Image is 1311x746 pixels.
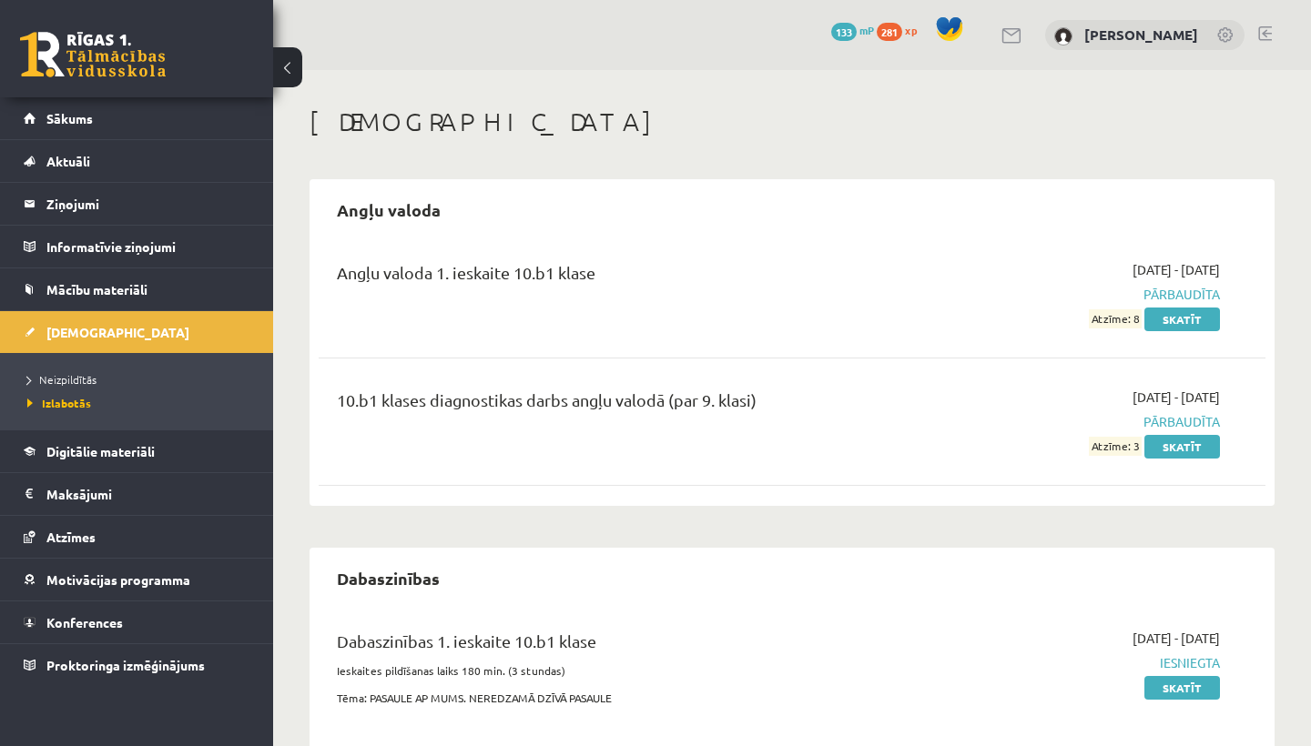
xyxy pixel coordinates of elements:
[46,324,189,340] span: [DEMOGRAPHIC_DATA]
[20,32,166,77] a: Rīgas 1. Tālmācības vidusskola
[944,412,1220,431] span: Pārbaudīta
[24,516,250,558] a: Atzīmes
[46,226,250,267] legend: Informatīvie ziņojumi
[24,473,250,515] a: Maksājumi
[1144,676,1220,700] a: Skatīt
[319,188,459,231] h2: Angļu valoda
[24,430,250,472] a: Digitālie materiāli
[1089,437,1142,456] span: Atzīme: 3
[46,281,147,297] span: Mācību materiāli
[1133,388,1220,407] span: [DATE] - [DATE]
[310,106,1275,137] h1: [DEMOGRAPHIC_DATA]
[46,110,93,126] span: Sākums
[831,23,857,41] span: 133
[944,285,1220,304] span: Pārbaudīta
[337,629,917,662] div: Dabaszinības 1. ieskaite 10.b1 klase
[24,226,250,267] a: Informatīvie ziņojumi
[1054,27,1072,45] img: Līva Grosa
[337,690,917,706] p: Tēma: PASAULE AP MUMS. NEREDZAMĀ DZĪVĀ PASAULE
[1144,435,1220,459] a: Skatīt
[24,311,250,353] a: [DEMOGRAPHIC_DATA]
[27,371,255,388] a: Neizpildītās
[337,662,917,679] p: Ieskaites pildīšanas laiks 180 min. (3 stundas)
[46,657,205,673] span: Proktoringa izmēģinājums
[24,601,250,643] a: Konferences
[24,140,250,182] a: Aktuāli
[859,23,874,37] span: mP
[877,23,926,37] a: 281 xp
[46,153,90,169] span: Aktuāli
[319,557,458,600] h2: Dabaszinības
[46,443,155,459] span: Digitālie materiāli
[24,268,250,310] a: Mācību materiāli
[24,97,250,139] a: Sākums
[27,395,255,411] a: Izlabotās
[27,372,97,387] span: Neizpildītās
[24,644,250,686] a: Proktoringa izmēģinājums
[831,23,874,37] a: 133 mP
[944,653,1220,672] span: Iesniegta
[1133,629,1220,648] span: [DATE] - [DATE]
[27,396,91,410] span: Izlabotās
[337,260,917,294] div: Angļu valoda 1. ieskaite 10.b1 klase
[46,183,250,225] legend: Ziņojumi
[1133,260,1220,279] span: [DATE] - [DATE]
[1089,309,1142,328] span: Atzīme: 8
[1144,307,1220,331] a: Skatīt
[24,559,250,600] a: Motivācijas programma
[877,23,902,41] span: 281
[1084,25,1198,44] a: [PERSON_NAME]
[46,571,190,588] span: Motivācijas programma
[24,183,250,225] a: Ziņojumi
[337,388,917,421] div: 10.b1 klases diagnostikas darbs angļu valodā (par 9. klasi)
[46,473,250,515] legend: Maksājumi
[46,529,96,545] span: Atzīmes
[905,23,917,37] span: xp
[46,614,123,630] span: Konferences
